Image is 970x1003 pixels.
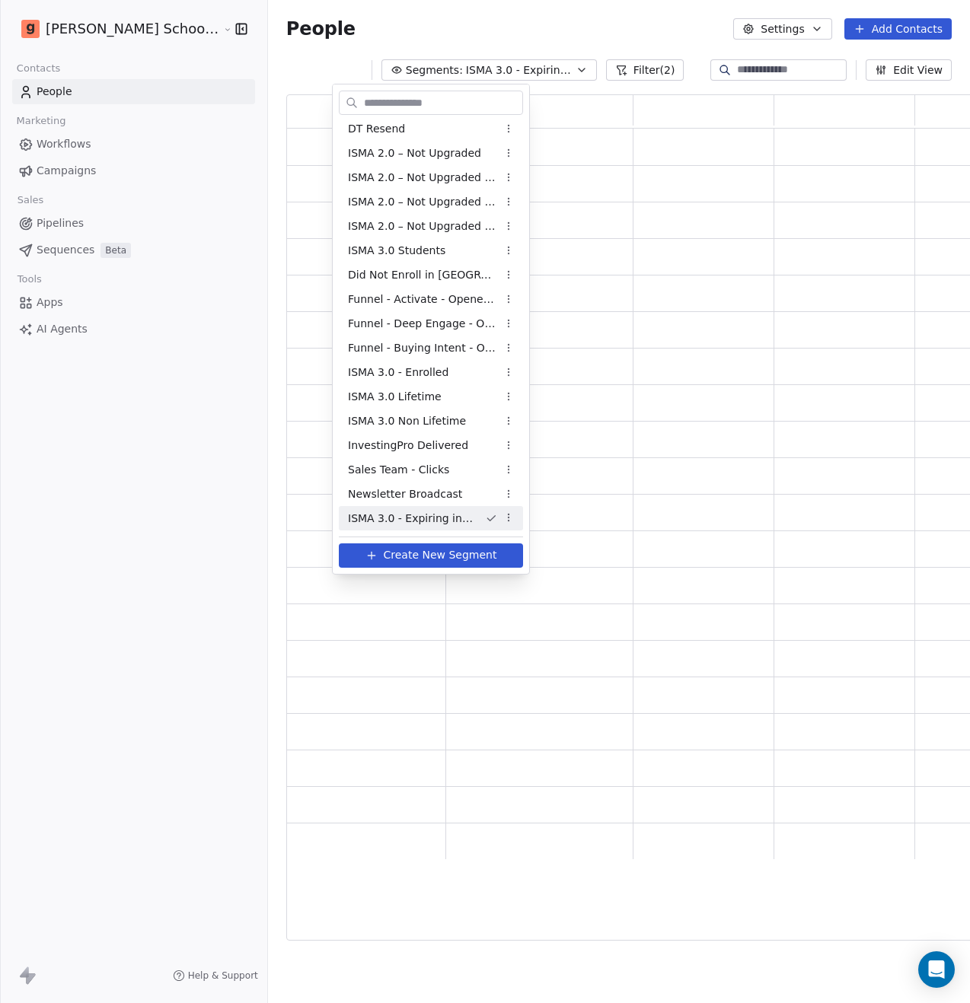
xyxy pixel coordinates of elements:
[348,316,497,332] span: Funnel - Deep Engage - Open Last 7 Days
[348,218,497,234] span: ISMA 2.0 – Not Upgraded - Did not signup
[348,486,462,502] span: Newsletter Broadcast
[348,389,442,405] span: ISMA 3.0 Lifetime
[348,511,473,527] span: ISMA 3.0 - Expiring in Next 14 Days
[339,543,523,568] button: Create New Segment
[384,547,497,563] span: Create New Segment
[348,243,445,259] span: ISMA 3.0 Students
[348,365,448,381] span: ISMA 3.0 - Enrolled
[348,340,497,356] span: Funnel - Buying Intent - Open Last 7 Days
[348,413,466,429] span: ISMA 3.0 Non Lifetime
[348,121,405,137] span: DT Resend
[348,291,497,307] span: Funnel - Activate - Opened Last 7 days
[348,267,497,283] span: Did Not Enroll in [GEOGRAPHIC_DATA]
[348,462,449,478] span: Sales Team - Clicks
[348,145,481,161] span: ISMA 2.0 – Not Upgraded
[348,194,497,210] span: ISMA 2.0 – Not Upgraded - Attended but did not upgrade
[348,438,468,454] span: InvestingPro Delivered
[348,170,497,186] span: ISMA 2.0 – Not Upgraded - Signed up but did not attend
